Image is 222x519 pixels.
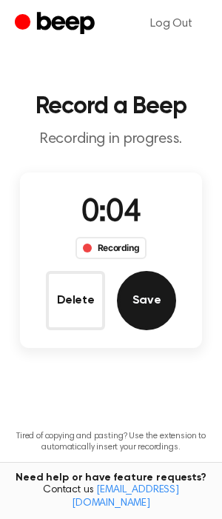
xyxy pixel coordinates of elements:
[75,237,147,259] div: Recording
[72,485,179,509] a: [EMAIL_ADDRESS][DOMAIN_NAME]
[46,271,105,330] button: Delete Audio Record
[135,6,207,41] a: Log Out
[81,198,141,229] span: 0:04
[12,431,210,453] p: Tired of copying and pasting? Use the extension to automatically insert your recordings.
[15,10,98,38] a: Beep
[9,484,213,510] span: Contact us
[12,95,210,118] h1: Record a Beep
[117,271,176,330] button: Save Audio Record
[12,130,210,149] p: Recording in progress.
